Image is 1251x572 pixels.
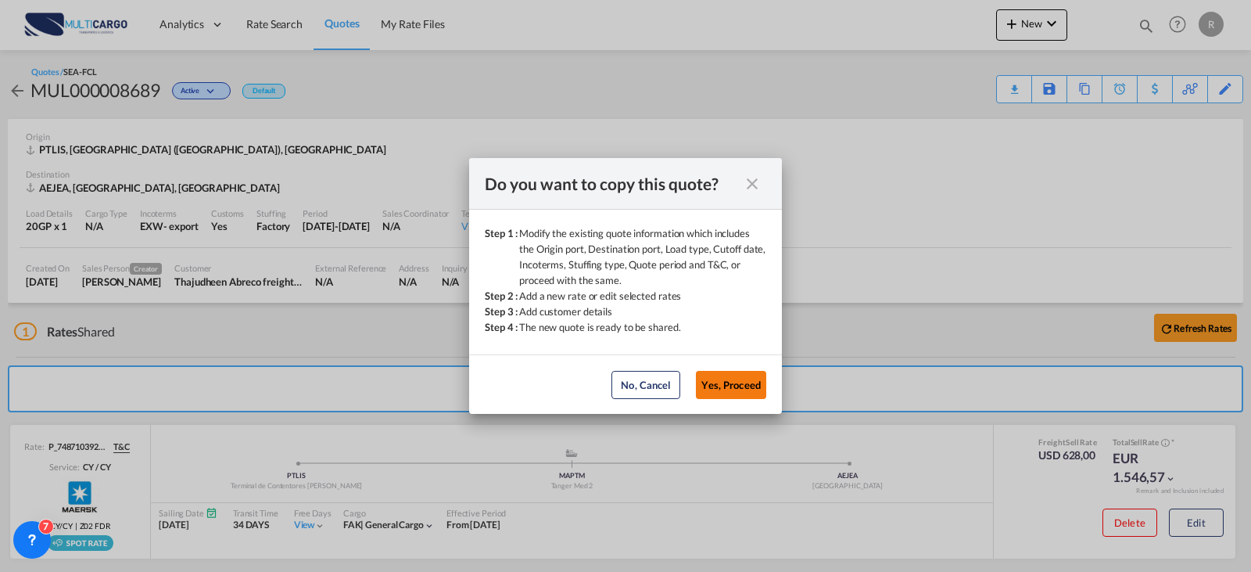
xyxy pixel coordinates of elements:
div: The new quote is ready to be shared. [519,319,680,335]
button: Yes, Proceed [696,371,766,399]
div: Add a new rate or edit selected rates [519,288,681,304]
div: Do you want to copy this quote? [485,174,738,193]
md-icon: icon-close fg-AAA8AD cursor [743,174,762,193]
div: Step 2 : [485,288,519,304]
md-dialog: Step 1 : ... [469,158,782,414]
div: Add customer details [519,304,612,319]
div: Step 3 : [485,304,519,319]
div: Step 4 : [485,319,519,335]
button: No, Cancel [611,371,680,399]
div: Modify the existing quote information which includes the Origin port, Destination port, Load type... [519,225,766,288]
div: Step 1 : [485,225,519,288]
